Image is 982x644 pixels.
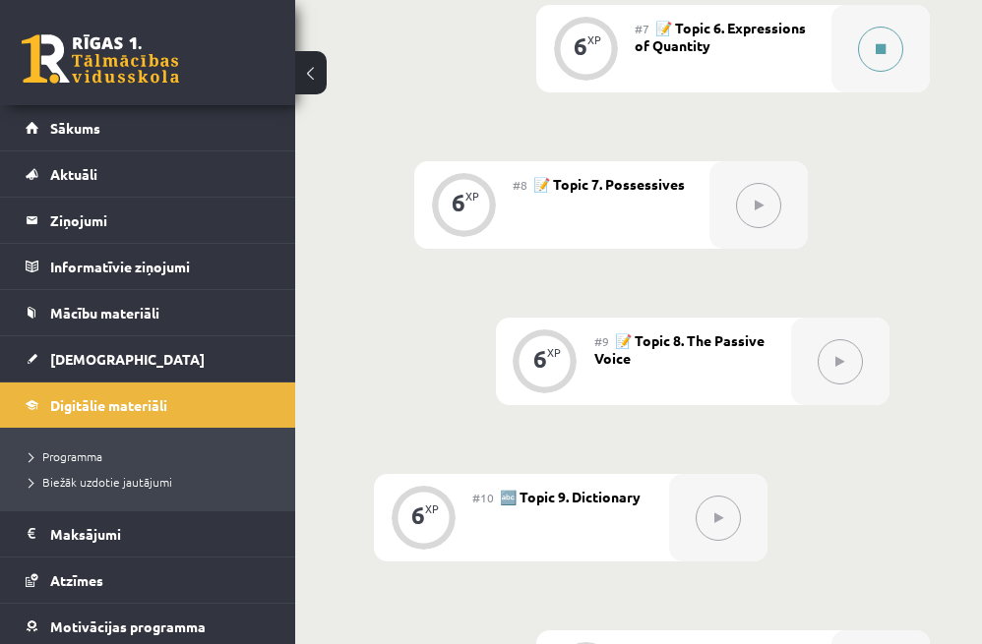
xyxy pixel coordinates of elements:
[26,244,271,289] a: Informatīvie ziņojumi
[465,191,479,202] div: XP
[30,473,276,491] a: Biežāk uzdotie jautājumi
[26,336,271,381] a: [DEMOGRAPHIC_DATA]
[22,34,179,84] a: Rīgas 1. Tālmācības vidusskola
[50,350,205,368] span: [DEMOGRAPHIC_DATA]
[50,396,167,414] span: Digitālie materiāli
[594,331,765,367] span: 📝 Topic 8. The Passive Voice
[26,151,271,197] a: Aktuāli
[452,194,465,211] div: 6
[50,617,206,635] span: Motivācijas programma
[513,177,527,193] span: #8
[50,198,271,243] legend: Ziņojumi
[500,488,641,505] span: 🔤 Topic 9. Dictionary
[635,21,649,36] span: #7
[635,19,806,54] span: 📝 Topic 6. Expressions of Quantity
[26,557,271,603] a: Atzīmes
[50,244,271,289] legend: Informatīvie ziņojumi
[26,511,271,556] a: Maksājumi
[533,350,547,368] div: 6
[533,175,685,193] span: 📝 Topic 7. Possessives
[26,290,271,335] a: Mācību materiāli
[411,506,425,524] div: 6
[547,347,561,358] div: XP
[587,34,601,45] div: XP
[50,119,100,137] span: Sākums
[472,490,494,505] span: #10
[50,304,159,322] span: Mācību materiāli
[50,165,97,183] span: Aktuāli
[30,447,276,465] a: Programma
[26,382,271,428] a: Digitālie materiāli
[30,474,172,490] span: Biežāk uzdotie jautājumi
[574,37,587,55] div: 6
[30,448,102,464] span: Programma
[50,511,271,556] legend: Maksājumi
[50,571,103,589] span: Atzīmes
[26,198,271,243] a: Ziņojumi
[26,105,271,150] a: Sākums
[594,333,609,349] span: #9
[425,503,439,514] div: XP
